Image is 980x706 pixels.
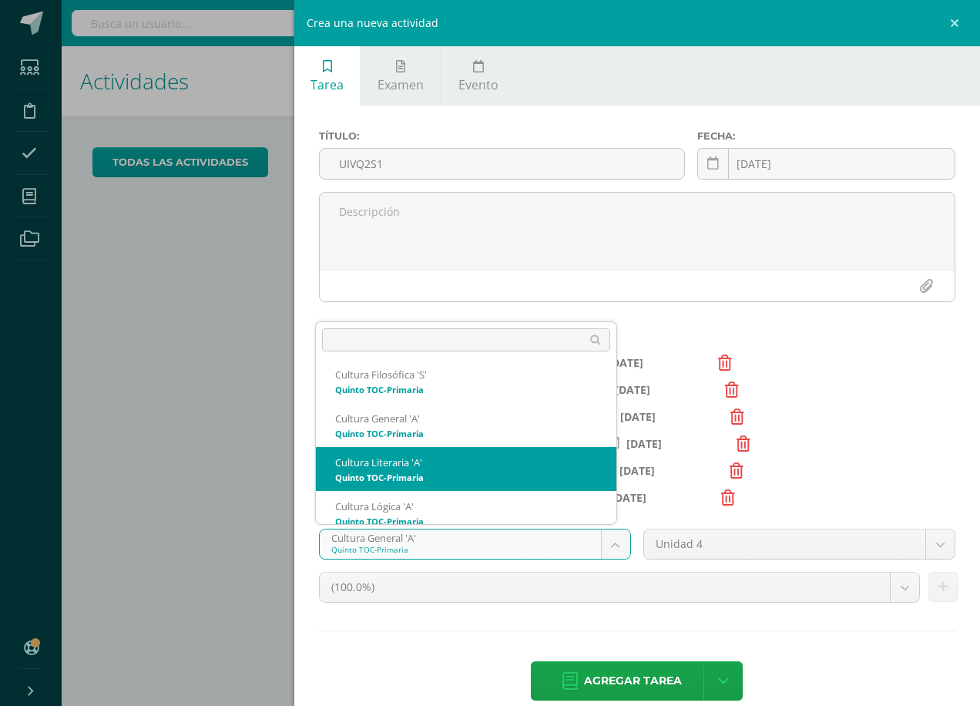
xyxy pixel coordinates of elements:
div: Quinto TOC-Primaria [335,385,597,394]
div: Quinto TOC-Primaria [335,429,597,438]
div: Quinto TOC-Primaria [335,517,597,526]
div: Cultura General 'A' [335,412,597,425]
div: Cultura Lógica 'A' [335,500,597,513]
div: Cultura Literaria 'A' [335,456,597,469]
div: Cultura Filosófica 'S' [335,368,597,382]
div: Quinto TOC-Primaria [335,473,597,482]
